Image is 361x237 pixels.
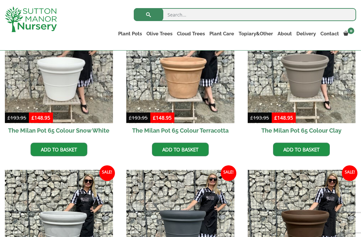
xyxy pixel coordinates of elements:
img: logo [5,6,57,32]
a: Delivery [294,29,318,38]
a: Olive Trees [144,29,175,38]
bdi: 193.95 [250,114,269,121]
span: £ [129,114,132,121]
a: Sale! The Milan Pot 65 Colour Terracotta [126,15,234,138]
span: £ [153,114,156,121]
img: The Milan Pot 65 Colour Terracotta [126,15,234,123]
a: Add to basket: “The Milan Pot 65 Colour Terracotta” [152,143,209,156]
h2: The Milan Pot 65 Colour Terracotta [126,123,234,138]
a: Contact [318,29,341,38]
a: About [275,29,294,38]
span: £ [274,114,277,121]
bdi: 148.95 [31,114,50,121]
span: 0 [348,28,354,34]
bdi: 193.95 [7,114,26,121]
img: The Milan Pot 65 Colour Snow White [5,15,113,123]
bdi: 193.95 [129,114,148,121]
bdi: 148.95 [153,114,172,121]
a: Topiary&Other [236,29,275,38]
span: Sale! [99,165,115,181]
span: £ [7,114,10,121]
span: £ [250,114,253,121]
a: Sale! The Milan Pot 65 Colour Snow White [5,15,113,138]
a: Sale! The Milan Pot 65 Colour Clay [248,15,356,138]
bdi: 148.95 [274,114,293,121]
a: Add to basket: “The Milan Pot 65 Colour Clay” [273,143,330,156]
h2: The Milan Pot 65 Colour Snow White [5,123,113,138]
h2: The Milan Pot 65 Colour Clay [248,123,356,138]
a: Plant Care [207,29,236,38]
span: £ [31,114,34,121]
a: Add to basket: “The Milan Pot 65 Colour Snow White” [31,143,87,156]
input: Search... [134,8,356,21]
img: The Milan Pot 65 Colour Clay [248,15,356,123]
span: Sale! [342,165,357,181]
a: Cloud Trees [175,29,207,38]
span: Sale! [221,165,236,181]
a: 0 [341,29,356,38]
a: Plant Pots [116,29,144,38]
